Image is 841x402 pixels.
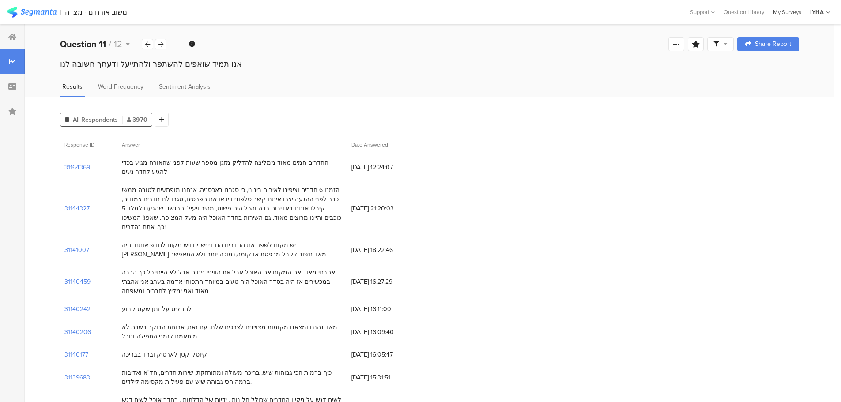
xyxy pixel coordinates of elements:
[109,38,111,51] span: /
[351,277,422,286] span: [DATE] 16:27:29
[122,268,343,296] div: אהבתי מאוד את המקום את האוכל אבל את הוויפי פחות אבל לא הייתי כל כך הרבה במכשירים אז היה בסדר האוכ...
[64,304,91,314] section: 31140242
[122,240,343,259] div: יש מקום לשפר את החדרים הם די ישנים ויש מקום לחדש אותם והיה [PERSON_NAME] מאד חשוב לקבל מרפסת או ק...
[60,7,61,17] div: |
[98,82,143,91] span: Word Frequency
[719,8,769,16] a: Question Library
[64,373,90,382] section: 31139683
[351,141,388,149] span: Date Answered
[351,327,422,337] span: [DATE] 16:09:40
[73,115,118,124] span: All Respondents
[7,7,57,18] img: segmanta logo
[159,82,211,91] span: Sentiment Analysis
[62,82,83,91] span: Results
[64,327,91,337] section: 31140206
[810,8,824,16] div: IYHA
[64,204,90,213] section: 31144327
[64,141,94,149] span: Response ID
[114,38,122,51] span: 12
[769,8,806,16] a: My Surveys
[64,245,89,255] section: 31141007
[122,368,343,387] div: כיף ברמות הכי גבוהות שיש, בריכה מעולה ומתוחזקת, שירות חדרים, חד"א ואדיבות ברמה הכי גבוהה שיש עם פ...
[690,5,715,19] div: Support
[351,163,422,172] span: [DATE] 12:24:07
[64,350,88,359] section: 31140177
[122,304,192,314] div: להחליט על זמן שקט קבוע
[64,163,90,172] section: 31164369
[351,245,422,255] span: [DATE] 18:22:46
[65,8,127,16] div: משוב אורחים - מצדה
[122,158,343,177] div: החדרים חמים מאוד ממליצה להדליק מזגן מספר שעות לפני שהאורח מגיע בכדי להגיע לחדר נעים
[122,141,140,149] span: Answer
[122,323,343,341] div: מאד נהננו ומצאנו מקומות מצויינים לצרכים שלנו. עם זאת, ארוחת הבוקר בשבת לא מותאמת לזמני התפילה וחבל.
[755,41,791,47] span: Share Report
[351,204,422,213] span: [DATE] 21:20:03
[122,185,343,232] div: הזמנו 6 חדרים וציפינו לאירוח בינוני, כי סגרנו באכסניה. אנחנו מופתעים לטובה ממש! כבר לפני ההגעה יצ...
[351,304,422,314] span: [DATE] 16:11:00
[60,38,106,51] b: Question 11
[351,350,422,359] span: [DATE] 16:05:47
[122,350,207,359] div: קיוסק קטן לארטיק וברד בבריכה
[351,373,422,382] span: [DATE] 15:31:51
[127,115,147,124] span: 3970
[60,58,799,70] div: אנו תמיד שואפים להשתפר ולהתייעל ודעתך חשובה לנו
[64,277,91,286] section: 31140459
